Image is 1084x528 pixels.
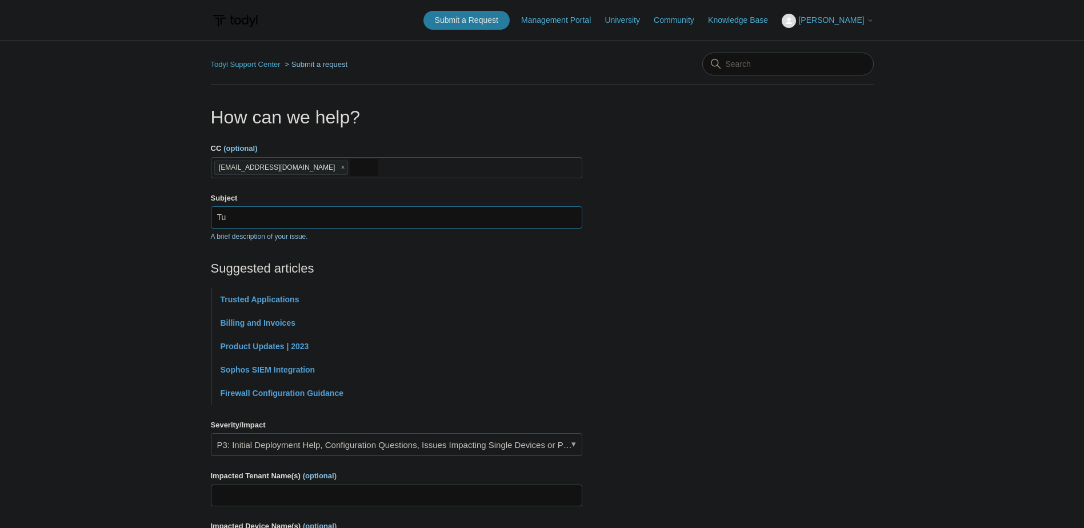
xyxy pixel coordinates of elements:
[782,14,873,28] button: [PERSON_NAME]
[211,231,582,242] p: A brief description of your issue.
[708,14,779,26] a: Knowledge Base
[341,161,345,174] span: close
[211,470,582,482] label: Impacted Tenant Name(s)
[605,14,651,26] a: University
[798,15,864,25] span: [PERSON_NAME]
[702,53,874,75] input: Search
[221,342,309,351] a: Product Updates | 2023
[211,419,582,431] label: Severity/Impact
[211,259,582,278] h2: Suggested articles
[211,433,582,456] a: P3: Initial Deployment Help, Configuration Questions, Issues Impacting Single Devices or Past Out...
[654,14,706,26] a: Community
[219,161,335,174] span: [EMAIL_ADDRESS][DOMAIN_NAME]
[211,143,582,154] label: CC
[221,295,299,304] a: Trusted Applications
[211,10,259,31] img: Todyl Support Center Help Center home page
[221,365,315,374] a: Sophos SIEM Integration
[211,60,281,69] a: Todyl Support Center
[221,389,343,398] a: Firewall Configuration Guidance
[221,318,295,327] a: Billing and Invoices
[211,60,283,69] li: Todyl Support Center
[223,144,257,153] span: (optional)
[521,14,602,26] a: Management Portal
[303,471,337,480] span: (optional)
[423,11,510,30] a: Submit a Request
[211,193,582,204] label: Subject
[282,60,347,69] li: Submit a request
[211,103,582,131] h1: How can we help?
